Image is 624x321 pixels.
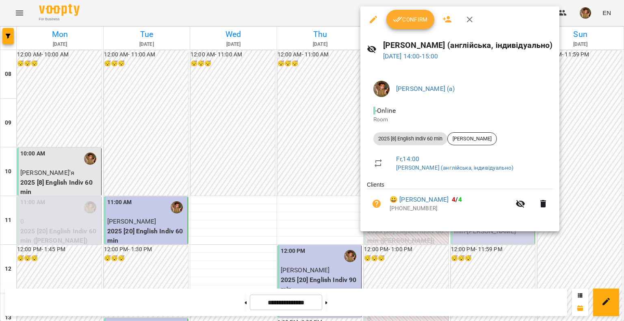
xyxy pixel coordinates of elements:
[386,10,434,29] button: Confirm
[373,81,390,97] img: 166010c4e833d35833869840c76da126.jpeg
[452,196,455,203] span: 4
[373,107,397,114] span: - Online
[367,181,553,221] ul: Clients
[367,194,386,213] button: Unpaid. Bill the attendance?
[383,52,438,60] a: [DATE] 14:00-15:00
[447,132,497,145] div: [PERSON_NAME]
[393,15,428,24] span: Confirm
[396,155,419,163] a: Fr , 14:00
[373,135,447,142] span: 2025 [8] English Indiv 60 min
[396,85,455,93] a: [PERSON_NAME] (а)
[452,196,461,203] b: /
[390,205,511,213] p: [PHONE_NUMBER]
[396,164,513,171] a: [PERSON_NAME] (англійська, індивідуально)
[448,135,496,142] span: [PERSON_NAME]
[373,116,546,124] p: Room
[458,196,462,203] span: 4
[390,195,448,205] a: 😀 [PERSON_NAME]
[383,39,553,52] h6: [PERSON_NAME] (англійська, індивідуально)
